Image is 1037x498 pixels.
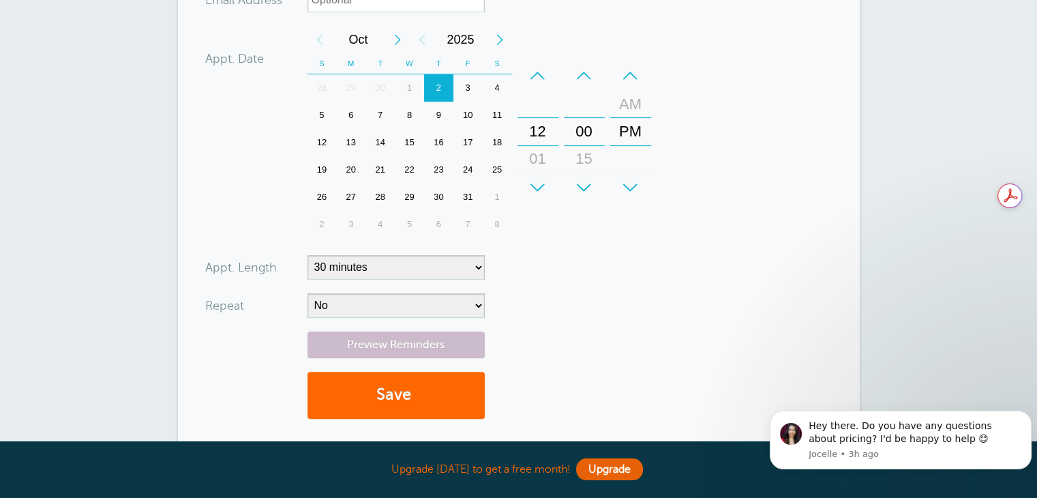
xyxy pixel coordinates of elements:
[424,184,453,211] div: 30
[365,102,395,129] div: 7
[424,184,453,211] div: Thursday, October 30
[395,53,424,74] th: W
[483,211,512,238] div: 8
[336,211,365,238] div: 3
[205,53,264,65] label: Appt. Date
[395,74,424,102] div: 1
[483,74,512,102] div: 4
[568,173,601,200] div: 30
[307,53,337,74] th: S
[424,129,453,156] div: Thursday, October 16
[453,74,483,102] div: Friday, October 3
[453,129,483,156] div: Friday, October 17
[336,74,365,102] div: 29
[483,184,512,211] div: Saturday, November 1
[424,102,453,129] div: 9
[424,156,453,184] div: Thursday, October 23
[365,74,395,102] div: Tuesday, September 30
[365,129,395,156] div: Tuesday, October 14
[424,129,453,156] div: 16
[307,332,485,358] a: Preview Reminders
[453,102,483,129] div: Friday, October 10
[483,129,512,156] div: Saturday, October 18
[483,102,512,129] div: Saturday, October 11
[307,372,485,419] button: Save
[307,211,337,238] div: 2
[453,102,483,129] div: 10
[365,102,395,129] div: Tuesday, October 7
[336,53,365,74] th: M
[424,156,453,184] div: 23
[522,173,554,200] div: 02
[453,211,483,238] div: Friday, November 7
[307,156,337,184] div: Sunday, October 19
[395,211,424,238] div: 5
[483,53,512,74] th: S
[487,26,512,53] div: Next Year
[365,211,395,238] div: 4
[522,145,554,173] div: 01
[395,156,424,184] div: Wednesday, October 22
[483,156,512,184] div: 25
[424,211,453,238] div: Thursday, November 6
[568,118,601,145] div: 00
[395,74,424,102] div: Wednesday, October 1
[483,184,512,211] div: 1
[336,184,365,211] div: Monday, October 27
[522,118,554,145] div: 12
[453,74,483,102] div: 3
[453,211,483,238] div: 7
[336,102,365,129] div: 6
[424,74,453,102] div: Today, Thursday, October 2
[336,129,365,156] div: Monday, October 13
[395,211,424,238] div: Wednesday, November 5
[307,211,337,238] div: Sunday, November 2
[365,211,395,238] div: Tuesday, November 4
[365,129,395,156] div: 14
[336,156,365,184] div: 20
[365,74,395,102] div: 30
[453,156,483,184] div: 24
[395,129,424,156] div: Wednesday, October 15
[564,62,605,201] div: Minutes
[307,129,337,156] div: Sunday, October 12
[424,211,453,238] div: 6
[336,102,365,129] div: Monday, October 6
[453,129,483,156] div: 17
[453,156,483,184] div: Friday, October 24
[307,156,337,184] div: 19
[365,184,395,211] div: Tuesday, October 28
[483,102,512,129] div: 11
[568,145,601,173] div: 15
[307,74,337,102] div: 28
[395,156,424,184] div: 22
[483,74,512,102] div: Saturday, October 4
[307,184,337,211] div: 26
[424,102,453,129] div: Thursday, October 9
[365,53,395,74] th: T
[614,91,647,118] div: AM
[576,458,643,480] a: Upgrade
[395,102,424,129] div: Wednesday, October 8
[424,53,453,74] th: T
[336,184,365,211] div: 27
[336,129,365,156] div: 13
[336,74,365,102] div: Monday, September 29
[424,74,453,102] div: 2
[385,26,410,53] div: Next Month
[307,184,337,211] div: Sunday, October 26
[614,118,647,145] div: PM
[453,53,483,74] th: F
[483,129,512,156] div: 18
[483,211,512,238] div: Saturday, November 8
[395,184,424,211] div: Wednesday, October 29
[434,26,487,53] span: 2025
[336,211,365,238] div: Monday, November 3
[483,156,512,184] div: Saturday, October 25
[205,299,244,312] label: Repeat
[307,102,337,129] div: 5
